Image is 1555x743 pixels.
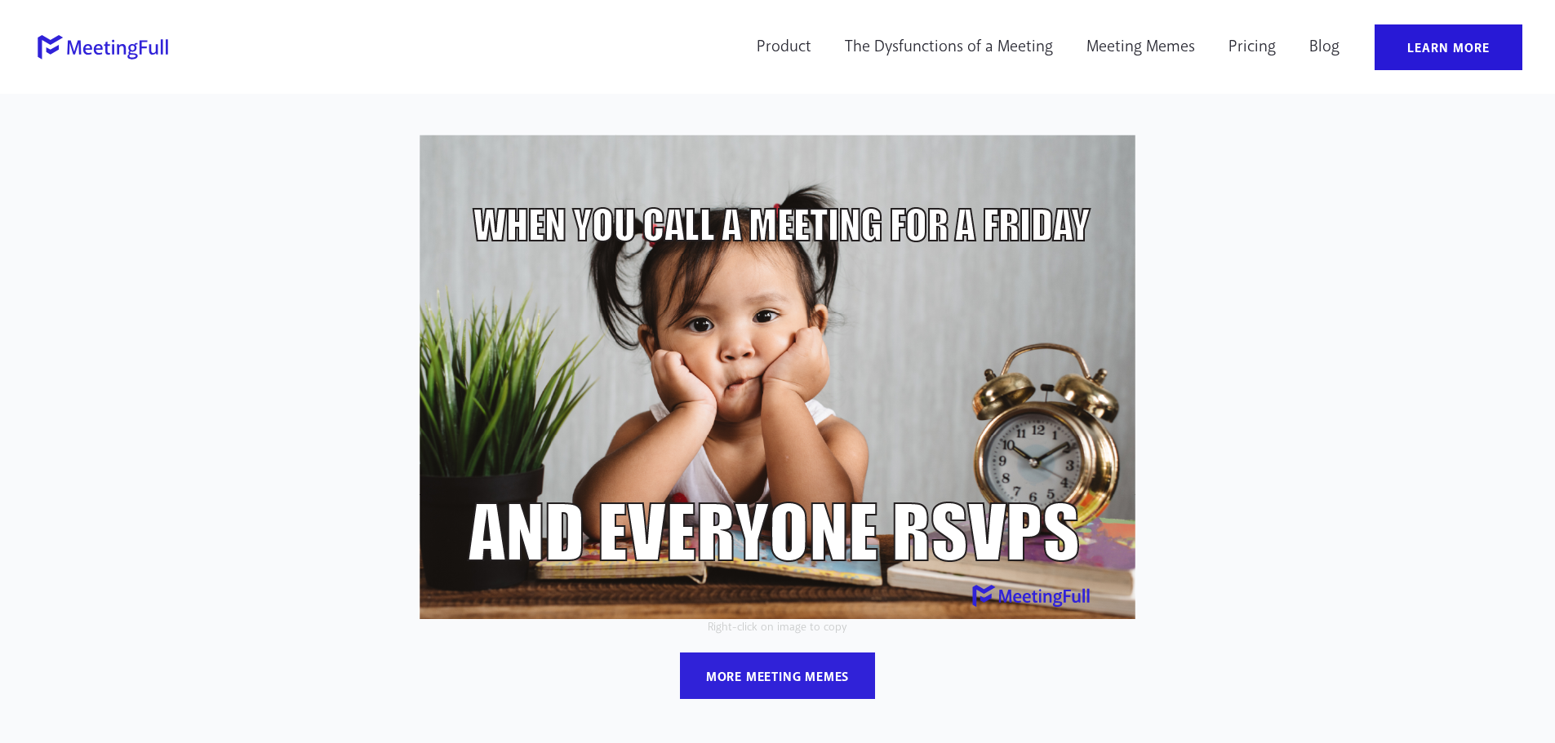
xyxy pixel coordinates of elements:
p: Right-click on image to copy [304,619,1251,636]
img: call a meeting for Friday and everyone RSVPs meeting meme [420,135,1135,619]
div: more meeting memes [706,669,849,686]
a: Learn More [1375,24,1522,70]
a: Pricing [1218,24,1286,70]
a: Meeting Memes [1076,24,1206,70]
a: Blog [1299,24,1350,70]
a: Product [746,24,822,70]
a: more meeting memes [680,652,875,699]
a: The Dysfunctions of a Meeting [834,24,1064,70]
